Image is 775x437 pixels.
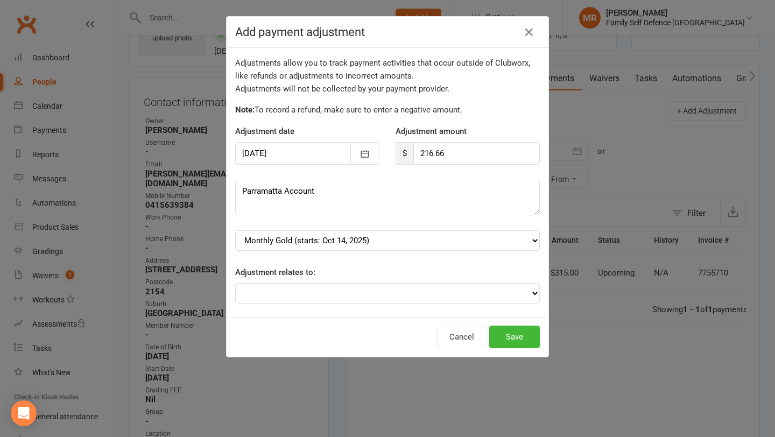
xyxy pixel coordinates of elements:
[235,125,294,138] label: Adjustment date
[235,57,540,95] div: Adjustments allow you to track payment activities that occur outside of Clubworx, like refunds or...
[396,142,413,165] span: $
[11,400,37,426] div: Open Intercom Messenger
[520,24,538,41] button: Close
[396,125,467,138] label: Adjustment amount
[235,25,540,39] h4: Add payment adjustment
[235,266,315,279] label: Adjustment relates to:
[489,326,540,348] button: Save
[437,326,487,348] button: Cancel
[235,103,540,116] p: To record a refund, make sure to enter a negative amount.
[235,105,255,115] strong: Note:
